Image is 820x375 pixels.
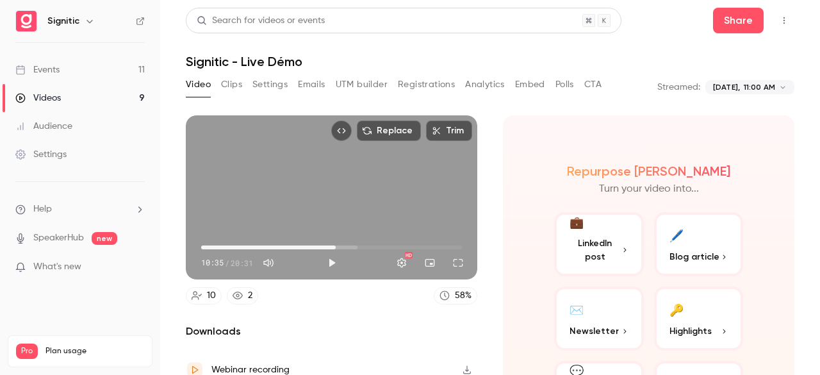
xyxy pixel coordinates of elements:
h6: Signitic [47,15,79,28]
button: Play [319,250,345,276]
span: [DATE], [713,81,740,93]
span: Highlights [669,324,712,338]
div: 10 [207,289,216,303]
h1: Signitic - Live Démo [186,54,794,69]
button: Full screen [445,250,471,276]
a: 2 [227,287,258,304]
button: CTA [584,74,602,95]
button: 🖊️Blog article [654,212,744,276]
button: Embed video [331,121,352,141]
div: ✉️ [570,299,584,319]
div: 🖊️ [669,225,684,245]
span: What's new [33,260,81,274]
a: 58% [434,287,477,304]
span: Help [33,203,52,216]
div: Settings [15,148,67,161]
div: 🔑 [669,299,684,319]
div: HD [405,252,413,258]
button: Replace [357,121,421,141]
span: new [92,232,117,245]
button: Registrations [398,74,455,95]
a: 10 [186,287,222,304]
button: UTM builder [336,74,388,95]
p: Streamed: [657,81,700,94]
span: 20:31 [231,257,253,269]
button: Polls [555,74,574,95]
div: Videos [15,92,61,104]
a: SpeakerHub [33,231,84,245]
div: Events [15,63,60,76]
span: Plan usage [45,346,144,356]
button: Video [186,74,211,95]
button: Settings [389,250,414,276]
span: 11:00 AM [744,81,775,93]
span: LinkedIn post [570,237,621,263]
span: 10:35 [201,257,224,269]
button: Trim [426,121,472,141]
span: Blog article [669,250,719,263]
button: 💼LinkedIn post [554,212,644,276]
button: Top Bar Actions [774,10,794,31]
div: 58 % [455,289,471,303]
button: Turn on miniplayer [417,250,443,276]
div: 10:35 [201,257,253,269]
button: Settings [252,74,288,95]
button: ✉️Newsletter [554,287,644,351]
h2: Repurpose [PERSON_NAME] [567,163,730,179]
p: Turn your video into... [599,181,699,197]
button: 🔑Highlights [654,287,744,351]
span: Newsletter [570,324,619,338]
img: Signitic [16,11,37,31]
button: Embed [515,74,545,95]
li: help-dropdown-opener [15,203,145,216]
span: Pro [16,344,38,359]
span: / [225,257,229,269]
button: Clips [221,74,242,95]
div: 2 [248,289,252,303]
h2: Downloads [186,324,477,339]
div: Audience [15,120,72,133]
button: Share [713,8,764,33]
button: Emails [298,74,325,95]
button: Analytics [465,74,505,95]
button: Mute [256,250,281,276]
div: 💼 [570,214,584,231]
div: Search for videos or events [197,14,325,28]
